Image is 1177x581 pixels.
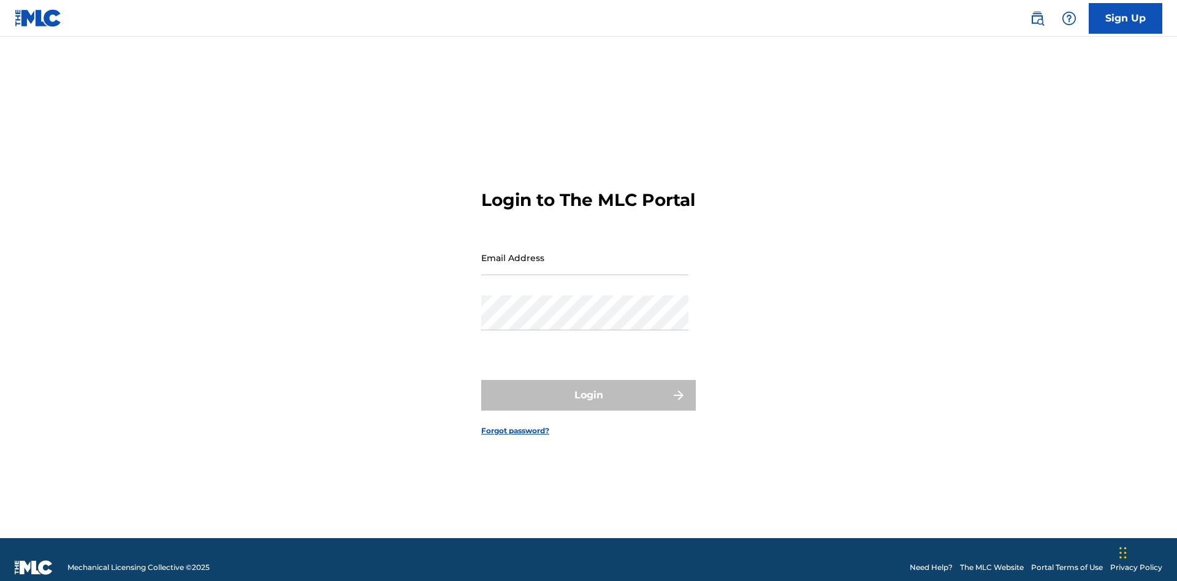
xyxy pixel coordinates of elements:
a: Portal Terms of Use [1031,562,1103,573]
div: Drag [1119,534,1127,571]
a: Need Help? [910,562,953,573]
a: Forgot password? [481,425,549,436]
img: help [1062,11,1076,26]
a: Public Search [1025,6,1049,31]
span: Mechanical Licensing Collective © 2025 [67,562,210,573]
div: Help [1057,6,1081,31]
img: search [1030,11,1045,26]
h3: Login to The MLC Portal [481,189,695,211]
img: MLC Logo [15,9,62,27]
a: The MLC Website [960,562,1024,573]
a: Privacy Policy [1110,562,1162,573]
img: logo [15,560,53,575]
a: Sign Up [1089,3,1162,34]
iframe: Chat Widget [1116,522,1177,581]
